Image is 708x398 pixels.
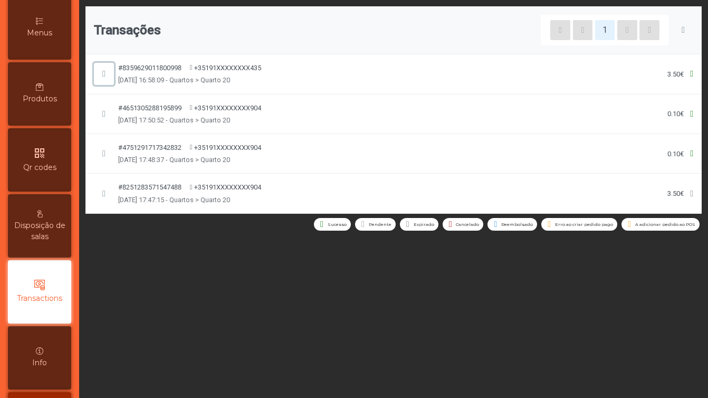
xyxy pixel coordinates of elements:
div: #4651305288195899 [118,103,181,113]
div: #8359629011800998 [118,63,181,73]
div: #8251283571547488 [118,182,181,192]
span: +35191XXXXXXXX904 [194,182,261,192]
div: 3.50€ [667,69,684,79]
span: Pendente [369,221,391,228]
div: 3.50€ [667,188,684,198]
span: Info [32,357,47,368]
div: #4751291717342832 [118,143,181,153]
span: +35191XXXXXXXX904 [194,143,261,153]
div: 0.10€ [667,109,684,119]
span: Transactions [17,293,62,304]
span: [DATE] 17:50:52 - Quartos > Quarto 20 [118,115,230,125]
span: +35191XXXXXXXX904 [194,103,261,113]
span: Menus [27,27,52,39]
i: qr_code [33,147,46,159]
span: [DATE] 16:58:09 - Quartos > Quarto 20 [118,75,230,85]
span: Expirado [414,221,434,228]
span: A adicionar pedido ao POS [635,221,695,228]
span: Reembolsado [501,221,533,228]
span: +35191XXXXXXXX435 [194,63,261,73]
span: Erro ao criar pedido pago [555,221,613,228]
button: 1 [595,20,615,40]
span: Disposição de salas [11,220,69,242]
span: [DATE] 17:48:37 - Quartos > Quarto 20 [118,155,230,165]
span: Sucesso [328,221,347,228]
span: [DATE] 17:47:15 - Quartos > Quarto 20 [118,195,230,205]
span: Produtos [23,93,57,105]
div: 0.10€ [667,149,684,159]
span: Transações [94,21,161,40]
span: Qr codes [23,162,56,173]
span: Cancelado [456,221,479,228]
